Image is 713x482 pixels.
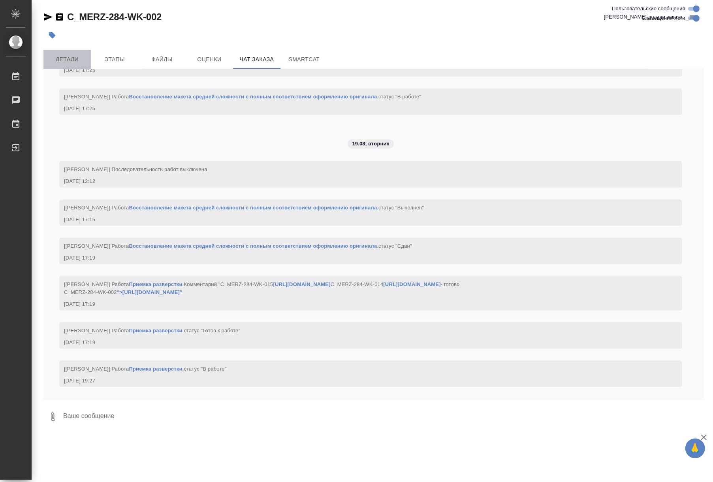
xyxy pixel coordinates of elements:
button: Скопировать ссылку для ЯМессенджера [43,12,53,22]
span: статус "Выполнен" [378,205,424,211]
span: статус "Готов к работе" [184,328,240,333]
span: Этапы [96,55,134,64]
a: [URL][DOMAIN_NAME] [384,281,441,287]
div: [DATE] 12:12 [64,177,655,185]
a: [URL][DOMAIN_NAME] [273,281,331,287]
span: Пользовательские сообщения [612,5,685,13]
span: [[PERSON_NAME]] Работа . [64,281,460,295]
a: Приемка разверстки [129,281,182,287]
a: Восстановление макета средней сложности с полным соответствием оформлению оригинала [129,243,377,249]
a: ">[URL][DOMAIN_NAME]" [117,289,182,295]
span: статус "В работе" [184,366,226,372]
span: [[PERSON_NAME]] Работа . [64,366,227,372]
span: Чат заказа [238,55,276,64]
p: 19.08, вторник [352,140,389,148]
span: Детали [48,55,86,64]
span: 🙏 [689,440,702,457]
span: [[PERSON_NAME]] Последовательность работ выключена [64,166,207,172]
button: Скопировать ссылку [55,12,64,22]
div: [DATE] 19:27 [64,377,655,385]
div: [DATE] 17:25 [64,105,655,113]
span: статус "Сдан" [378,243,412,249]
span: статус "В работе" [378,94,421,100]
span: Комментарий "C_MERZ-284-WK-015 C_MERZ-284-WK-014 - готово C_MERZ-284-WK-002 [64,281,460,295]
button: Добавить тэг [43,26,61,44]
span: Оценки [190,55,228,64]
span: Файлы [143,55,181,64]
div: [DATE] 17:19 [64,254,655,262]
span: [PERSON_NAME] детали заказа [604,13,683,21]
div: [DATE] 17:15 [64,216,655,224]
span: [[PERSON_NAME]] Работа . [64,94,421,100]
div: [DATE] 17:25 [64,66,655,74]
span: SmartCat [285,55,323,64]
a: Восстановление макета средней сложности с полным соответствием оформлению оригинала [129,205,377,211]
span: Оповещения-логи [642,14,685,22]
span: [[PERSON_NAME]] Работа . [64,328,240,333]
div: [DATE] 17:19 [64,339,655,346]
a: Восстановление макета средней сложности с полным соответствием оформлению оригинала [129,94,377,100]
button: 🙏 [685,439,705,458]
a: Приемка разверстки [129,328,182,333]
a: Приемка разверстки [129,366,182,372]
span: [[PERSON_NAME]] Работа . [64,243,412,249]
span: [[PERSON_NAME]] Работа . [64,205,424,211]
a: C_MERZ-284-WK-002 [67,11,162,22]
div: [DATE] 17:19 [64,300,655,308]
